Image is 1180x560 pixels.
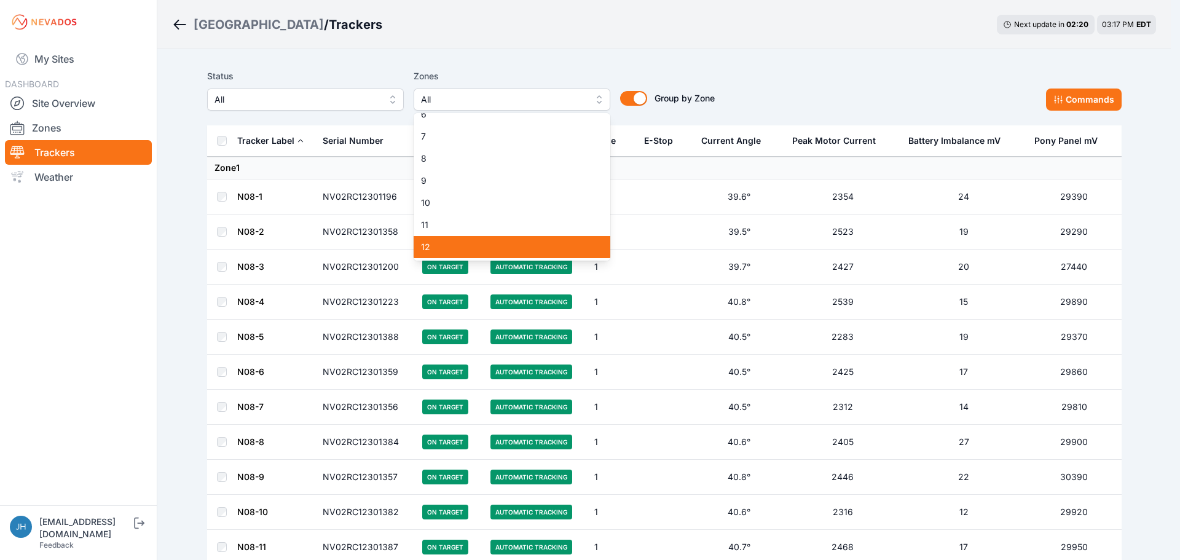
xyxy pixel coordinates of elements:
[421,92,586,107] span: All
[421,241,588,253] span: 12
[421,175,588,187] span: 9
[414,89,610,111] button: All
[421,152,588,165] span: 8
[421,108,588,120] span: 6
[421,219,588,231] span: 11
[421,197,588,209] span: 10
[414,113,610,261] div: All
[421,130,588,143] span: 7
